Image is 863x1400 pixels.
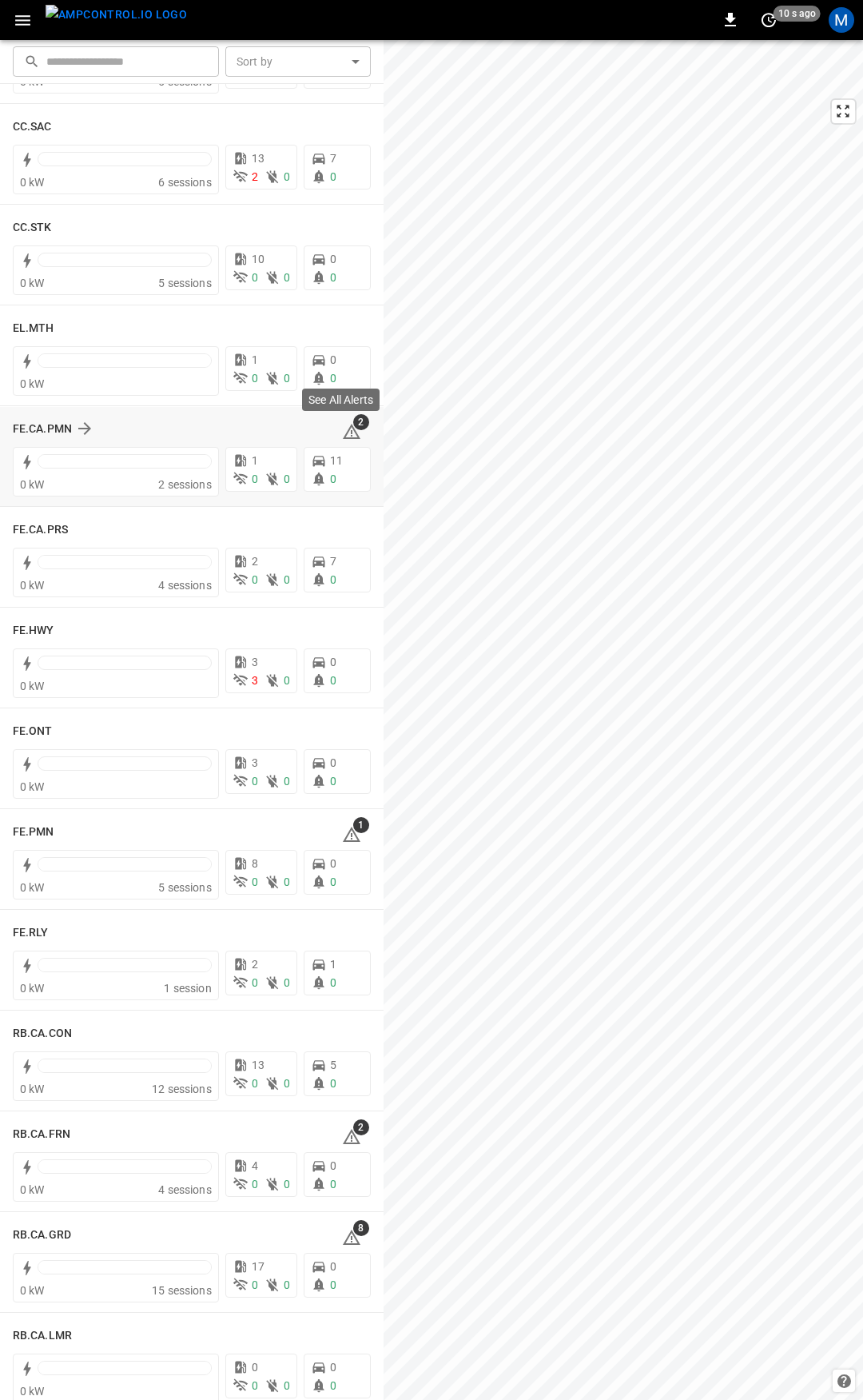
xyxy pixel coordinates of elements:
span: 0 [284,1178,290,1191]
h6: FE.CA.PRS [13,521,68,539]
h6: EL.MTH [13,320,54,337]
span: 0 [330,1278,336,1291]
span: 0 [330,1159,336,1172]
span: 0 [284,473,290,485]
span: 0 [330,857,336,870]
span: 0 [330,253,336,265]
h6: FE.ONT [13,723,53,740]
span: 0 [284,1278,290,1291]
span: 6 sessions [158,176,212,189]
span: 0 [252,1178,258,1191]
span: 4 sessions [158,579,212,592]
span: 0 [330,756,336,769]
span: 2 sessions [158,478,212,491]
span: 11 [330,454,343,467]
div: profile-icon [829,7,854,33]
span: 0 kW [20,881,45,894]
span: 0 [284,1077,290,1090]
h6: FE.CA.PMN [13,421,72,438]
span: 1 [330,958,336,971]
span: 2 [353,1119,369,1135]
span: 0 [284,775,290,788]
span: 0 [284,170,290,183]
span: 0 kW [20,982,45,995]
span: 2 [353,414,369,430]
span: 15 sessions [152,1284,212,1297]
span: 13 [252,152,264,165]
span: 0 kW [20,277,45,289]
span: 0 [284,674,290,687]
span: 0 kW [20,176,45,189]
canvas: Map [384,40,863,1400]
span: 0 [330,1379,336,1392]
span: 13 [252,1059,264,1071]
span: 0 [284,1379,290,1392]
span: 3 [252,674,258,687]
span: 0 [252,271,258,284]
span: 0 kW [20,1284,45,1297]
span: 1 [353,817,369,833]
h6: FE.PMN [13,824,54,841]
span: 2 [252,170,258,183]
span: 0 [330,573,336,586]
span: 1 [252,353,258,366]
span: 0 [252,372,258,385]
span: 0 [330,775,336,788]
span: 10 s ago [774,6,821,22]
span: 0 [330,1178,336,1191]
h6: FE.RLY [13,924,49,942]
span: 0 [330,875,336,888]
span: 1 session [164,982,211,995]
span: 0 [284,372,290,385]
span: 0 [330,674,336,687]
span: 7 [330,152,336,165]
span: 8 [353,1220,369,1236]
span: 0 [252,1379,258,1392]
span: 0 [252,1361,258,1374]
span: 5 [330,1059,336,1071]
span: 0 [330,353,336,366]
span: 0 [330,372,336,385]
span: 0 [252,473,258,485]
span: 5 sessions [158,277,212,289]
img: ampcontrol.io logo [46,5,187,25]
span: 10 [252,253,264,265]
h6: CC.STK [13,219,52,237]
h6: RB.CA.CON [13,1025,72,1043]
span: 0 [284,271,290,284]
span: 0 kW [20,1083,45,1095]
span: 0 kW [20,1385,45,1398]
span: 0 kW [20,1183,45,1196]
span: 0 kW [20,780,45,793]
span: 4 sessions [158,1183,212,1196]
span: 0 [330,473,336,485]
span: 4 [252,1159,258,1172]
span: 0 [284,573,290,586]
span: 5 sessions [158,881,212,894]
span: 0 [330,976,336,989]
span: 3 [252,656,258,668]
span: 17 [252,1260,264,1273]
span: 0 [252,875,258,888]
h6: RB.CA.LMR [13,1327,72,1345]
span: 1 [252,454,258,467]
span: 0 [330,1260,336,1273]
p: See All Alerts [308,392,373,408]
span: 0 [330,170,336,183]
span: 0 kW [20,680,45,692]
span: 2 [252,958,258,971]
span: 12 sessions [152,1083,212,1095]
span: 7 [330,555,336,568]
h6: RB.CA.FRN [13,1126,70,1143]
span: 0 kW [20,377,45,390]
span: 0 [252,775,258,788]
span: 0 kW [20,478,45,491]
h6: RB.CA.GRD [13,1226,71,1244]
span: 2 [252,555,258,568]
span: 8 [252,857,258,870]
span: 0 [284,976,290,989]
h6: FE.HWY [13,622,54,640]
button: set refresh interval [756,7,781,33]
span: 0 [252,1278,258,1291]
span: 0 [330,656,336,668]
